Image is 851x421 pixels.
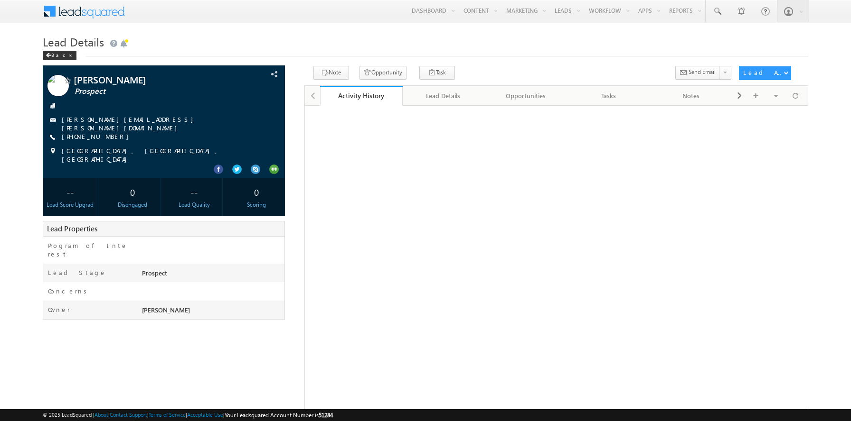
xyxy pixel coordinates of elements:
div: Scoring [231,201,282,209]
div: Tasks [575,90,642,101]
span: [PERSON_NAME] [74,75,225,84]
div: Lead Score Upgrad [45,201,96,209]
div: Activity History [327,91,396,100]
label: Concerns [48,287,90,295]
span: Prospect [75,87,226,96]
span: [PERSON_NAME] [142,306,190,314]
div: 0 [231,183,282,201]
a: Lead Details [403,86,485,106]
a: Contact Support [110,412,147,418]
button: Opportunity [359,66,407,80]
span: Lead Properties [47,224,97,233]
div: Notes [658,90,724,101]
img: Profile photo [47,75,69,100]
div: -- [45,183,96,201]
label: Program of Interest [48,241,131,258]
div: Lead Details [410,90,477,101]
a: Terms of Service [149,412,186,418]
span: [GEOGRAPHIC_DATA], [GEOGRAPHIC_DATA], [GEOGRAPHIC_DATA] [62,146,260,164]
div: Back [43,51,76,60]
label: Owner [48,305,70,314]
span: 51284 [319,412,333,419]
a: Opportunities [485,86,567,106]
button: Send Email [675,66,720,80]
span: [PHONE_NUMBER] [62,132,133,142]
div: Lead Actions [743,68,784,77]
div: Opportunities [492,90,559,101]
div: Disengaged [107,201,158,209]
span: Your Leadsquared Account Number is [225,412,333,419]
div: Lead Quality [169,201,220,209]
div: -- [169,183,220,201]
span: © 2025 LeadSquared | | | | | [43,411,333,420]
a: [PERSON_NAME][EMAIL_ADDRESS][PERSON_NAME][DOMAIN_NAME] [62,115,198,132]
a: Back [43,50,81,58]
span: Lead Details [43,34,104,49]
a: Activity History [320,86,403,106]
button: Note [313,66,349,80]
div: Prospect [140,268,284,282]
a: Acceptable Use [187,412,223,418]
div: 0 [107,183,158,201]
span: Send Email [689,68,716,76]
label: Lead Stage [48,268,106,277]
button: Lead Actions [739,66,791,80]
a: Tasks [567,86,650,106]
a: About [95,412,108,418]
a: Notes [650,86,733,106]
button: Task [419,66,455,80]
